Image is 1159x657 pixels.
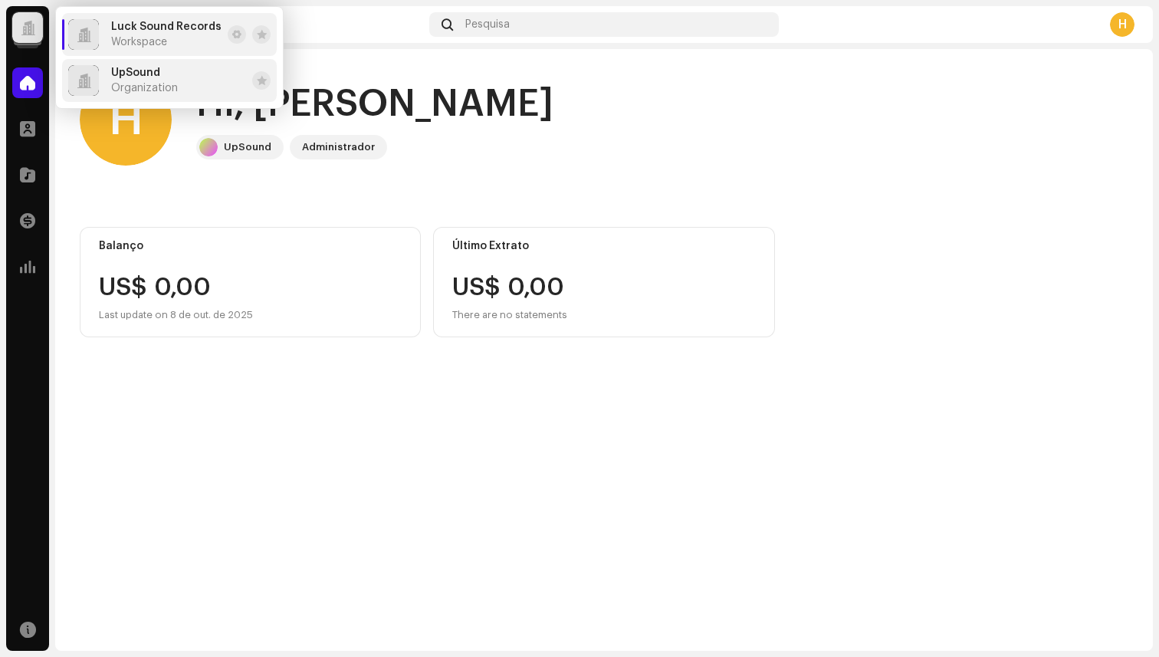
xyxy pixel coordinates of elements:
[99,240,402,252] div: Balanço
[111,67,160,79] span: UpSound
[465,18,510,31] span: Pesquisa
[80,227,421,337] re-o-card-value: Balanço
[302,138,375,156] div: Administrador
[452,306,567,324] div: There are no statements
[111,82,178,94] span: Organization
[99,306,402,324] div: Last update on 8 de out. de 2025
[452,240,755,252] div: Último Extrato
[80,74,172,166] div: H
[224,138,271,156] div: UpSound
[111,21,222,33] span: Luck Sound Records
[433,227,774,337] re-o-card-value: Último Extrato
[1110,12,1134,37] div: H
[196,80,553,129] div: Hi, [PERSON_NAME]
[111,36,167,48] span: Workspace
